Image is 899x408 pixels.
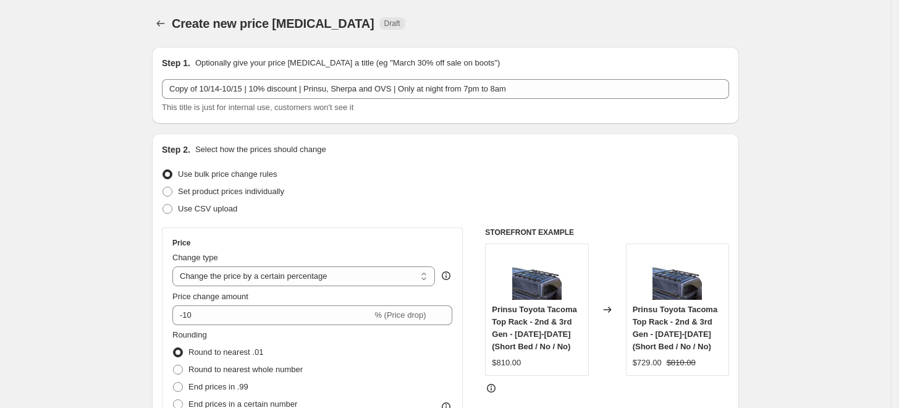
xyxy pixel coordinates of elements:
img: Prinsu-Toyota-Tacoma-Top-Rack---2nd-_-3rd-Gen---2005-2022_80x.jpg [512,250,562,300]
span: % (Price drop) [374,310,426,320]
span: Use bulk price change rules [178,169,277,179]
span: End prices in .99 [188,382,248,391]
input: 30% off holiday sale [162,79,729,99]
button: Price change jobs [152,15,169,32]
span: Round to nearest .01 [188,347,263,357]
h2: Step 2. [162,143,190,156]
span: Price change amount [172,292,248,301]
strike: $810.00 [667,357,696,369]
h6: STOREFRONT EXAMPLE [485,227,729,237]
span: Draft [384,19,400,28]
h2: Step 1. [162,57,190,69]
span: Prinsu Toyota Tacoma Top Rack - 2nd & 3rd Gen - [DATE]-[DATE] (Short Bed / No / No) [633,305,718,351]
span: Use CSV upload [178,204,237,213]
div: help [440,270,452,282]
span: Round to nearest whole number [188,365,303,374]
input: -15 [172,305,372,325]
p: Optionally give your price [MEDICAL_DATA] a title (eg "March 30% off sale on boots") [195,57,500,69]
span: Prinsu Toyota Tacoma Top Rack - 2nd & 3rd Gen - [DATE]-[DATE] (Short Bed / No / No) [492,305,577,351]
img: Prinsu-Toyota-Tacoma-Top-Rack---2nd-_-3rd-Gen---2005-2022_80x.jpg [652,250,702,300]
span: This title is just for internal use, customers won't see it [162,103,353,112]
span: Set product prices individually [178,187,284,196]
span: Rounding [172,330,207,339]
p: Select how the prices should change [195,143,326,156]
div: $810.00 [492,357,521,369]
div: $729.00 [633,357,662,369]
span: Change type [172,253,218,262]
h3: Price [172,238,190,248]
span: Create new price [MEDICAL_DATA] [172,17,374,30]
